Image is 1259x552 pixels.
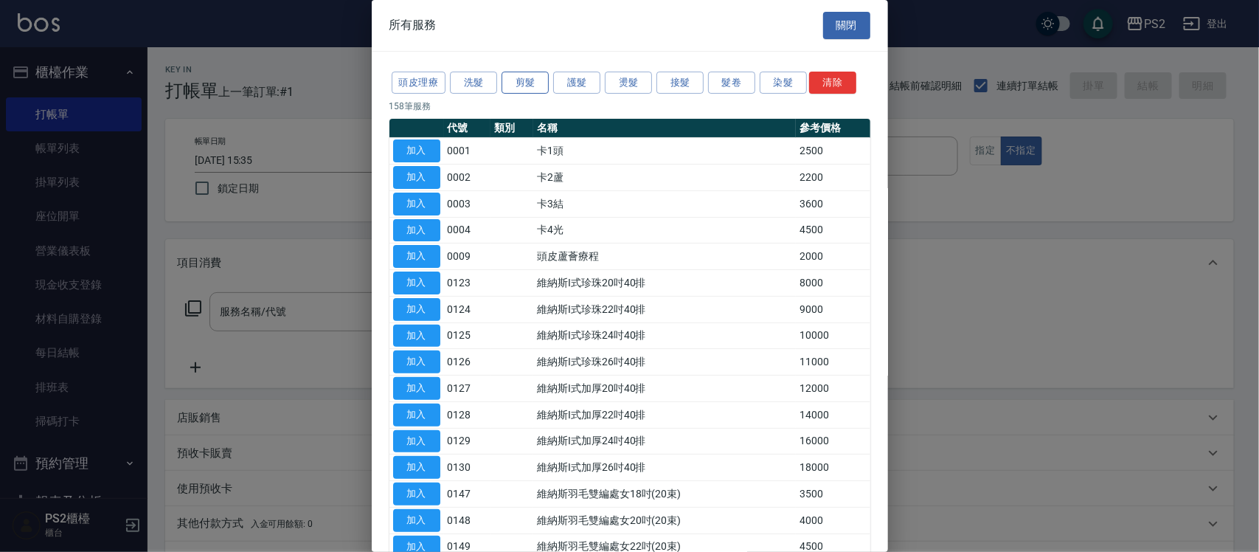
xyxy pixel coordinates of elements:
[533,165,796,191] td: 卡2蘆
[796,455,870,481] td: 18000
[444,322,491,349] td: 0125
[533,138,796,165] td: 卡1頭
[796,244,870,270] td: 2000
[533,376,796,402] td: 維納斯I式加厚20吋40排
[393,298,440,321] button: 加入
[393,483,440,506] button: 加入
[796,217,870,244] td: 4500
[444,270,491,297] td: 0123
[533,507,796,534] td: 維納斯羽毛雙編處女20吋(20束)
[656,72,704,94] button: 接髮
[444,507,491,534] td: 0148
[389,18,437,32] span: 所有服務
[444,349,491,376] td: 0126
[393,509,440,532] button: 加入
[533,349,796,376] td: 維納斯I式珍珠26吋40排
[533,401,796,428] td: 維納斯I式加厚22吋40排
[444,165,491,191] td: 0002
[533,296,796,322] td: 維納斯I式珍珠22吋40排
[444,296,491,322] td: 0124
[796,296,870,322] td: 9000
[533,428,796,455] td: 維納斯I式加厚24吋40排
[444,217,491,244] td: 0004
[533,481,796,508] td: 維納斯羽毛雙編處女18吋(20束)
[393,245,440,268] button: 加入
[533,190,796,217] td: 卡3結
[533,270,796,297] td: 維納斯I式珍珠20吋40排
[796,138,870,165] td: 2500
[796,322,870,349] td: 10000
[444,481,491,508] td: 0147
[393,166,440,189] button: 加入
[444,428,491,455] td: 0129
[444,401,491,428] td: 0128
[389,100,870,113] p: 158 筆服務
[533,455,796,481] td: 維納斯I式加厚26吋40排
[393,351,440,373] button: 加入
[533,244,796,270] td: 頭皮蘆薈療程
[553,72,600,94] button: 護髮
[796,190,870,217] td: 3600
[796,165,870,191] td: 2200
[392,72,446,94] button: 頭皮理療
[796,507,870,534] td: 4000
[393,404,440,427] button: 加入
[393,456,440,479] button: 加入
[444,455,491,481] td: 0130
[533,322,796,349] td: 維納斯I式珍珠24吋40排
[444,244,491,270] td: 0009
[393,272,440,294] button: 加入
[502,72,549,94] button: 剪髮
[490,119,533,138] th: 類別
[796,481,870,508] td: 3500
[533,119,796,138] th: 名稱
[708,72,755,94] button: 髮卷
[533,217,796,244] td: 卡4光
[823,12,870,39] button: 關閉
[393,193,440,215] button: 加入
[796,270,870,297] td: 8000
[450,72,497,94] button: 洗髮
[796,349,870,376] td: 11000
[796,119,870,138] th: 參考價格
[393,430,440,453] button: 加入
[393,219,440,242] button: 加入
[796,401,870,428] td: 14000
[393,325,440,348] button: 加入
[444,376,491,402] td: 0127
[809,72,856,94] button: 清除
[760,72,807,94] button: 染髮
[444,119,491,138] th: 代號
[796,376,870,402] td: 12000
[393,139,440,162] button: 加入
[605,72,652,94] button: 燙髮
[796,428,870,455] td: 16000
[444,138,491,165] td: 0001
[444,190,491,217] td: 0003
[393,377,440,400] button: 加入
